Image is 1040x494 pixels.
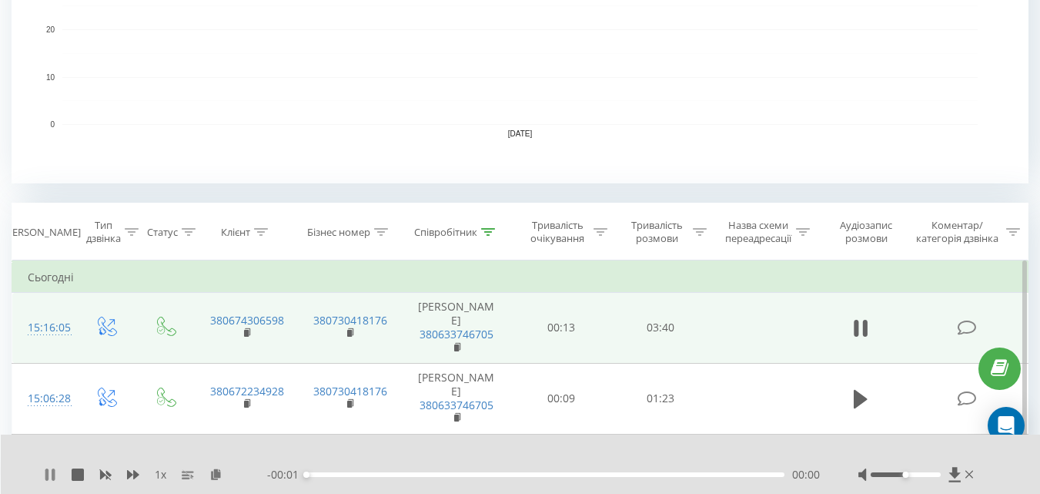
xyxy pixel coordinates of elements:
text: 0 [50,120,55,129]
a: 380633746705 [420,398,493,412]
div: Тривалість очікування [526,219,590,245]
text: 10 [46,73,55,82]
td: [PERSON_NAME] [401,293,512,364]
a: 380674306598 [210,313,284,328]
div: Аудіозапис розмови [828,219,905,245]
td: Сьогодні [12,262,1028,293]
span: 00:00 [792,467,820,482]
div: Бізнес номер [307,226,370,239]
div: Accessibility label [303,472,309,478]
div: Назва схеми переадресації [724,219,792,245]
text: [DATE] [508,129,533,138]
td: [PERSON_NAME] [401,363,512,434]
td: 03:40 [611,293,711,364]
div: Клієнт [221,226,250,239]
td: 00:09 [512,363,611,434]
span: 1 x [155,467,166,482]
text: 20 [46,25,55,34]
div: Accessibility label [902,472,908,478]
div: [PERSON_NAME] [3,226,81,239]
a: 380633746705 [420,327,493,341]
td: 00:13 [512,293,611,364]
div: 15:06:28 [28,384,60,414]
a: 380672234928 [210,384,284,398]
div: 15:16:05 [28,313,60,343]
a: 380730418176 [313,384,387,398]
div: Співробітник [414,226,477,239]
span: - 00:01 [267,467,306,482]
div: Open Intercom Messenger [988,407,1025,444]
div: Тривалість розмови [625,219,689,245]
a: 380730418176 [313,313,387,328]
div: Статус [147,226,178,239]
td: 01:23 [611,363,711,434]
div: Коментар/категорія дзвінка [912,219,1002,245]
div: Тип дзвінка [86,219,121,245]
